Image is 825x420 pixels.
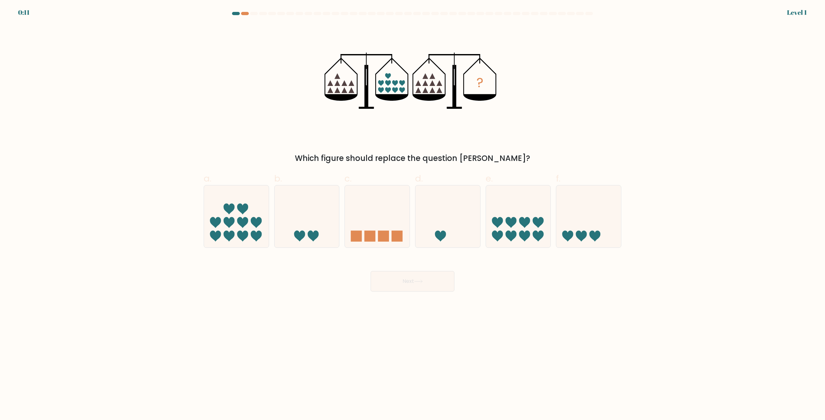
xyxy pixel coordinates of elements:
div: Level 1 [787,8,807,17]
span: f. [556,172,560,185]
span: b. [274,172,282,185]
span: e. [486,172,493,185]
span: a. [204,172,211,185]
button: Next [371,271,454,292]
tspan: ? [476,74,483,92]
span: d. [415,172,423,185]
span: c. [345,172,352,185]
div: 0:11 [18,8,30,17]
div: Which figure should replace the question [PERSON_NAME]? [208,153,617,164]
